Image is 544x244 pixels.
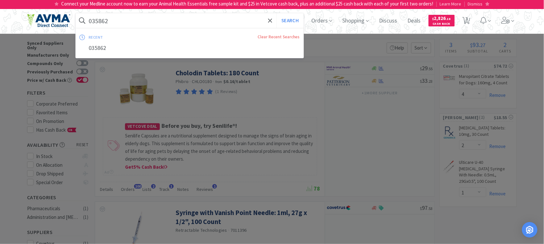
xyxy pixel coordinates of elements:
[440,1,461,7] span: Learn More
[432,15,451,21] span: 2,826
[258,34,300,40] a: Clear Recent Searches
[277,13,303,28] button: Search
[466,6,468,32] span: 3
[405,8,423,33] span: Deals
[436,1,437,7] span: |
[432,22,451,26] span: Cash Back
[429,12,455,29] a: $2,826.18Cash Back
[405,18,423,24] a: Deals
[522,222,538,238] div: Open Intercom Messenger
[468,1,483,7] span: Dismiss
[89,32,180,42] div: recent
[76,42,304,54] div: 035862
[27,14,70,27] img: e4e33dab9f054f5782a47901c742baa9_102.png
[432,17,434,21] span: $
[446,17,451,21] span: . 18
[460,19,473,24] a: 3
[377,18,400,24] a: Discuss
[340,8,372,33] span: Shopping
[76,13,304,28] input: Search by item, sku, manufacturer, ingredient, size...
[377,8,400,33] span: Discuss
[309,8,335,33] span: Orders
[464,1,465,7] span: |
